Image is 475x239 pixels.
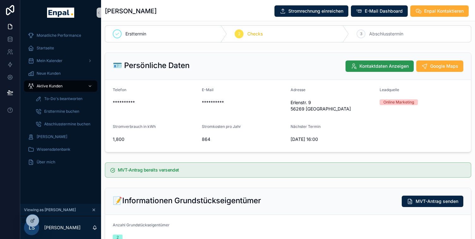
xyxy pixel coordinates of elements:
[238,31,240,36] span: 2
[359,63,409,69] span: Kontaktdaten Anzeigen
[346,60,414,72] button: Kontaktdaten Anzeigen
[416,198,458,204] span: MVT-Antrag senden
[274,5,348,17] button: Stromrechnung einreichen
[424,8,464,14] span: Enpal Kontaktieren
[24,131,97,142] a: [PERSON_NAME]
[37,134,67,139] span: [PERSON_NAME]
[113,136,197,142] span: 1,800
[247,31,263,37] span: Checks
[24,80,97,92] a: Aktive Kunden
[291,124,321,129] span: Nächster Termin
[32,106,97,117] a: Ersttermine buchen
[410,5,469,17] button: Enpal Kontaktieren
[113,60,189,71] h2: 🪪 Persönliche Daten
[44,122,90,127] span: Abschlusstermine buchen
[29,224,35,231] span: LS
[402,196,463,207] button: MVT-Antrag senden
[369,31,403,37] span: Abschlusstermin
[24,55,97,66] a: Mein Kalender
[24,68,97,79] a: Neue Kunden
[113,196,261,206] h2: 📝Informationen Grundstückseigentümer
[37,58,63,63] span: Mein Kalender
[37,147,70,152] span: Wissensdatenbank
[416,60,463,72] button: Google Maps
[360,31,362,36] span: 3
[32,118,97,130] a: Abschlusstermine buchen
[20,25,101,176] div: scrollable content
[118,168,466,172] h5: MVT-Antrag bereits versendet
[113,87,126,92] span: Telefon
[37,84,63,89] span: Aktive Kunden
[365,8,403,14] span: E-Mail Dashboard
[44,109,79,114] span: Ersttermine buchen
[351,5,408,17] button: E-Mail Dashboard
[291,136,375,142] span: [DATE] 16:00
[24,207,76,212] span: Viewing as [PERSON_NAME]
[202,136,286,142] span: 864
[383,99,414,105] div: Online Marketing
[24,30,97,41] a: Monatliche Performance
[291,99,375,112] span: Erlenstr. 9 56269 [GEOGRAPHIC_DATA]
[44,96,82,101] span: To-Do's beantworten
[202,124,241,129] span: Stromkosten pro Jahr
[44,224,81,231] p: [PERSON_NAME]
[24,156,97,168] a: Über mich
[380,87,399,92] span: Leadquelle
[430,63,458,69] span: Google Maps
[113,223,170,227] span: Anzahl Grundstückseigentümer
[37,71,61,76] span: Neue Kunden
[291,87,305,92] span: Adresse
[37,46,54,51] span: Startseite
[47,8,74,18] img: App logo
[105,7,157,16] h1: [PERSON_NAME]
[202,87,213,92] span: E-Mail
[24,42,97,54] a: Startseite
[32,93,97,104] a: To-Do's beantworten
[37,33,81,38] span: Monatliche Performance
[24,144,97,155] a: Wissensdatenbank
[288,8,343,14] span: Stromrechnung einreichen
[37,160,55,165] span: Über mich
[113,124,156,129] span: Stromverbrauch in kWh
[125,31,146,37] span: Ersttermin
